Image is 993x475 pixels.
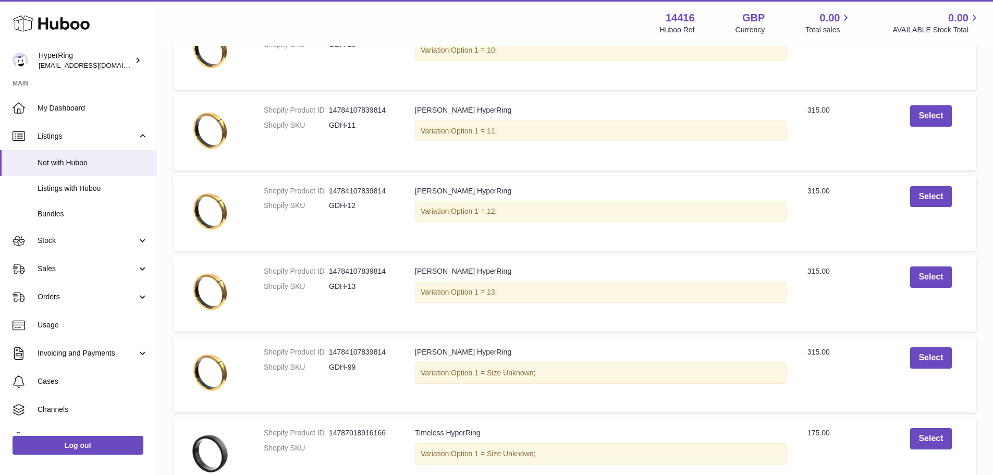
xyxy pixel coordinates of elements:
[329,201,394,211] dd: GDH-12
[13,436,143,455] a: Log out
[451,207,497,215] span: Option 1 = 12;
[910,347,951,369] button: Select
[264,347,329,357] dt: Shopify Product ID
[948,11,969,25] span: 0.00
[742,11,765,25] strong: GBP
[38,405,148,415] span: Channels
[329,105,394,115] dd: 14784107839814
[329,266,394,276] dd: 14784107839814
[415,266,787,276] div: [PERSON_NAME] HyperRing
[38,103,148,113] span: My Dashboard
[38,292,137,302] span: Orders
[805,11,852,35] a: 0.00 Total sales
[264,282,329,291] dt: Shopify SKU
[415,186,787,196] div: [PERSON_NAME] HyperRing
[38,376,148,386] span: Cases
[807,106,830,114] span: 315.00
[38,184,148,193] span: Listings with Huboo
[415,428,787,438] div: Timeless HyperRing
[329,362,394,372] dd: GDH-99
[38,236,137,246] span: Stock
[415,120,787,142] div: Variation:
[183,347,236,399] img: Gold_-_3-4.webp
[38,320,148,330] span: Usage
[807,187,830,195] span: 315.00
[415,443,787,465] div: Variation:
[807,429,830,437] span: 175.00
[38,158,148,168] span: Not with Huboo
[38,264,137,274] span: Sales
[805,25,852,35] span: Total sales
[183,25,236,77] img: Gold_-_3-4.webp
[264,201,329,211] dt: Shopify SKU
[807,267,830,275] span: 315.00
[415,40,787,61] div: Variation:
[38,348,137,358] span: Invoicing and Payments
[329,282,394,291] dd: GDH-13
[820,11,840,25] span: 0.00
[910,428,951,449] button: Select
[329,186,394,196] dd: 14784107839814
[264,105,329,115] dt: Shopify Product ID
[183,186,236,238] img: Gold_-_3-4.webp
[415,282,787,303] div: Variation:
[38,433,148,443] span: Settings
[329,120,394,130] dd: GDH-11
[892,11,980,35] a: 0.00 AVAILABLE Stock Total
[892,25,980,35] span: AVAILABLE Stock Total
[415,201,787,222] div: Variation:
[451,288,497,296] span: Option 1 = 13;
[451,449,535,458] span: Option 1 = Size Unknown;
[910,266,951,288] button: Select
[415,105,787,115] div: [PERSON_NAME] HyperRing
[183,266,236,319] img: Gold_-_3-4.webp
[264,266,329,276] dt: Shopify Product ID
[660,25,695,35] div: Huboo Ref
[13,53,28,68] img: internalAdmin-14416@internal.huboo.com
[183,105,236,157] img: Gold_-_3-4.webp
[910,105,951,127] button: Select
[264,362,329,372] dt: Shopify SKU
[264,120,329,130] dt: Shopify SKU
[666,11,695,25] strong: 14416
[329,347,394,357] dd: 14784107839814
[39,51,132,70] div: HyperRing
[264,186,329,196] dt: Shopify Product ID
[451,369,535,377] span: Option 1 = Size Unknown;
[264,428,329,438] dt: Shopify Product ID
[910,186,951,208] button: Select
[329,428,394,438] dd: 14787018916166
[451,127,497,135] span: Option 1 = 11;
[451,46,497,54] span: Option 1 = 10;
[39,61,153,69] span: [EMAIL_ADDRESS][DOMAIN_NAME]
[415,362,787,384] div: Variation:
[415,347,787,357] div: [PERSON_NAME] HyperRing
[38,209,148,219] span: Bundles
[264,443,329,453] dt: Shopify SKU
[807,348,830,356] span: 315.00
[38,131,137,141] span: Listings
[735,25,765,35] div: Currency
